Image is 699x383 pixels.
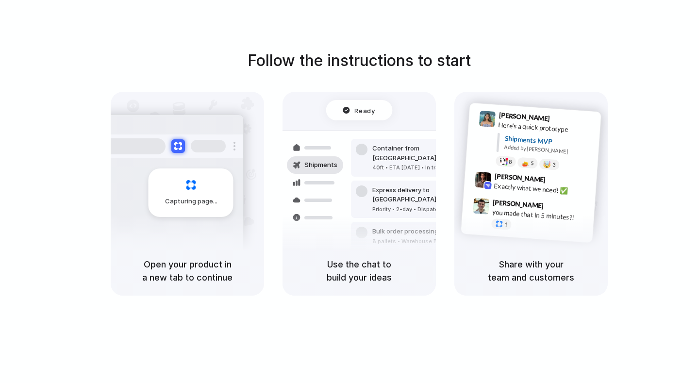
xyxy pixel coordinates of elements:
[493,197,544,211] span: [PERSON_NAME]
[549,175,568,187] span: 9:42 AM
[372,205,477,214] div: Priority • 2-day • Dispatched
[499,110,550,124] span: [PERSON_NAME]
[165,197,219,206] span: Capturing page
[294,258,424,284] h5: Use the chat to build your ideas
[547,201,566,213] span: 9:47 AM
[372,185,477,204] div: Express delivery to [GEOGRAPHIC_DATA]
[504,222,508,227] span: 1
[543,161,551,168] div: 🤯
[553,115,573,126] span: 9:41 AM
[494,181,591,197] div: Exactly what we need! ✅
[248,49,471,72] h1: Follow the instructions to start
[304,160,337,170] span: Shipments
[494,171,546,185] span: [PERSON_NAME]
[372,227,463,236] div: Bulk order processing
[531,161,534,166] span: 5
[122,258,252,284] h5: Open your product in a new tab to continue
[466,258,596,284] h5: Share with your team and customers
[504,143,593,157] div: Added by [PERSON_NAME]
[355,105,375,115] span: Ready
[492,207,589,223] div: you made that in 5 minutes?!
[372,164,477,172] div: 40ft • ETA [DATE] • In transit
[552,162,556,167] span: 3
[504,133,594,150] div: Shipments MVP
[372,237,463,246] div: 8 pallets • Warehouse B • Packed
[372,144,477,163] div: Container from [GEOGRAPHIC_DATA]
[509,159,512,165] span: 8
[498,120,595,136] div: Here's a quick prototype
